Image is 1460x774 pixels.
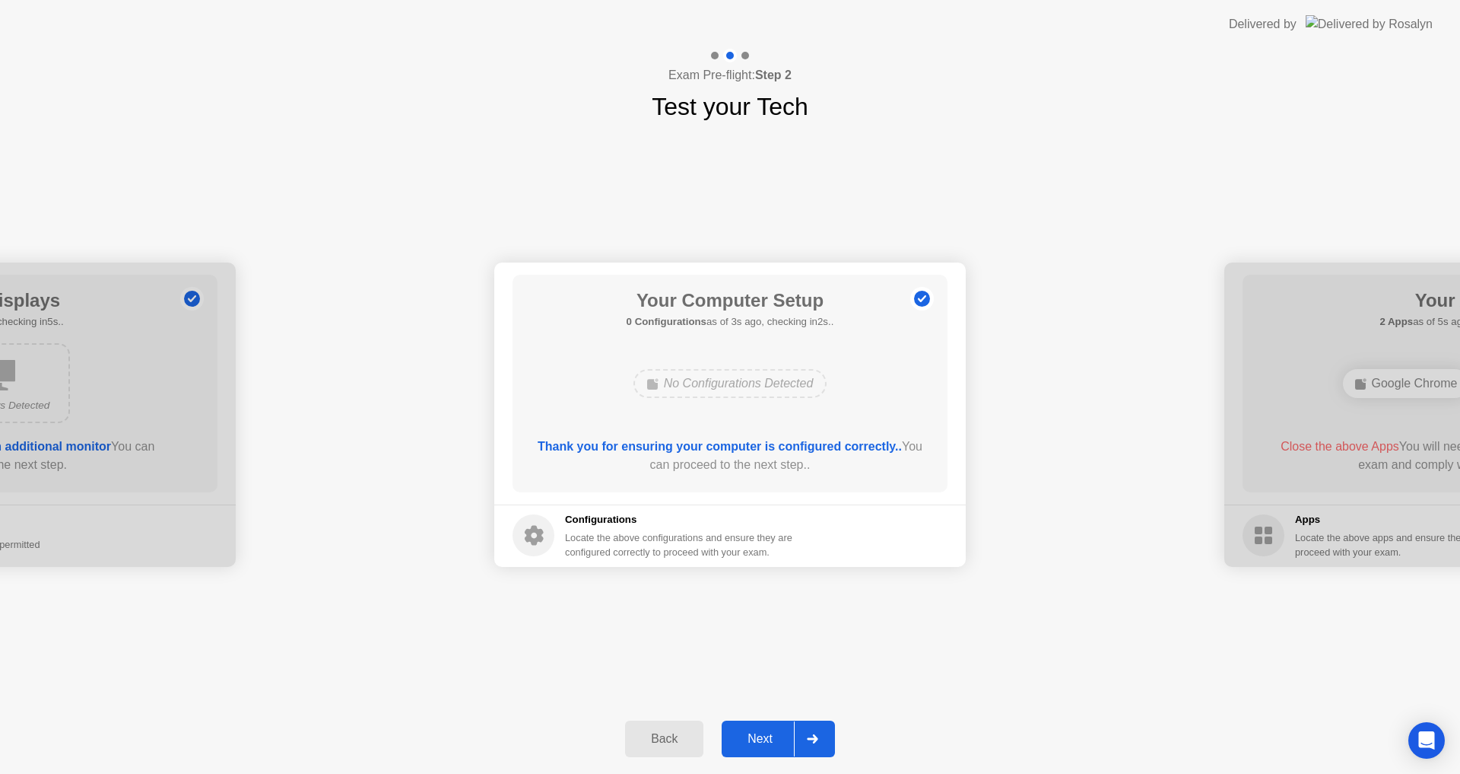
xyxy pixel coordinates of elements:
b: Step 2 [755,68,792,81]
div: Back [630,732,699,746]
div: You can proceed to the next step.. [535,438,926,474]
div: Open Intercom Messenger [1408,722,1445,759]
button: Next [722,721,835,757]
div: Next [726,732,794,746]
h1: Your Computer Setup [627,287,834,314]
h1: Test your Tech [652,88,808,125]
h5: as of 3s ago, checking in2s.. [627,314,834,330]
h5: Configurations [565,512,795,527]
b: 0 Configurations [627,316,706,327]
button: Back [625,721,703,757]
div: Delivered by [1229,15,1297,33]
b: Thank you for ensuring your computer is configured correctly.. [538,440,902,453]
h4: Exam Pre-flight: [668,66,792,84]
div: Locate the above configurations and ensure they are configured correctly to proceed with your exam. [565,530,795,559]
div: No Configurations Detected [633,369,827,398]
img: Delivered by Rosalyn [1306,15,1433,33]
